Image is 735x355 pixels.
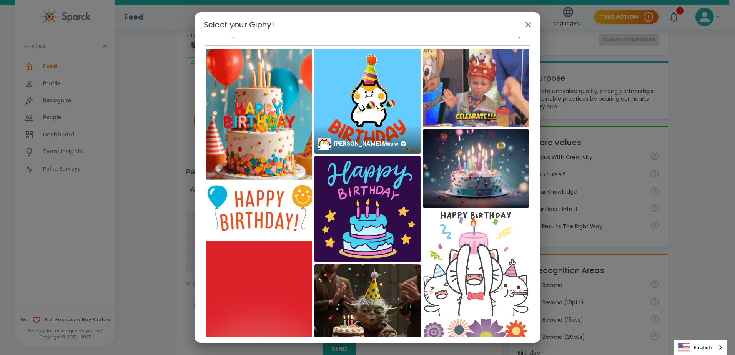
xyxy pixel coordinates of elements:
img: Video gif. A little boy in a Chuck E. Cheese birthday crown dances in celebration. Text, “Celebra... [423,48,529,127]
img: Happy Birthday Party GIF [206,48,312,180]
div: Language [674,340,727,355]
img: Video gif. A birthday cake with lit candles sits on a table. Confetti falls around it and the can... [423,129,529,208]
img: Text gif. Multicolored balloons, some with smiley faces, float past the text "Happy Birthday!" [206,182,312,239]
img: Happy Birthday Celebration GIF by Poku Meow [314,48,421,154]
img: Kawaii gif. Three cats wearing party hats blow horns and confetti pops up all around them. The ca... [423,210,529,316]
img: Sesame Street gif. Elmo wears a party hat and holds his arms out as he says, "Happy Birthday!" He... [206,241,312,347]
a: English [674,340,727,355]
img: 80h.gif [318,138,331,150]
h2: Select your Giphy! [195,12,540,37]
img: Happy Birthday GIF by Heather Roberts [314,156,421,262]
div: [PERSON_NAME] Meow [334,139,398,148]
aside: Language selected: English [674,340,727,355]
